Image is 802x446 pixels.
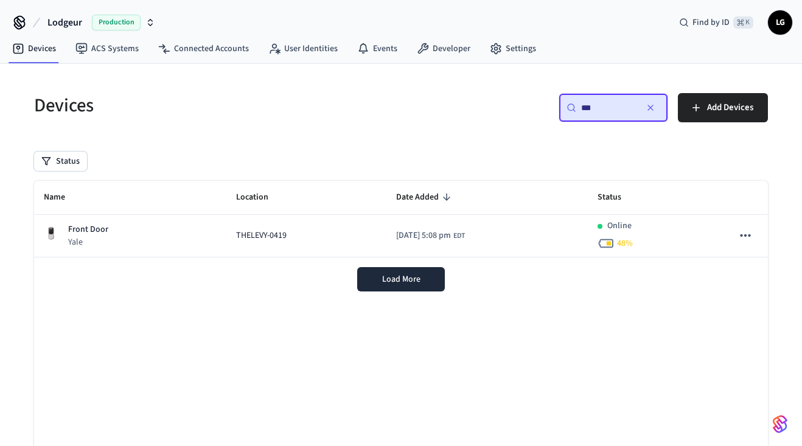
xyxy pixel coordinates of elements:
span: ⌘ K [733,16,753,29]
h5: Devices [34,93,394,118]
span: [DATE] 5:08 pm [396,229,451,242]
span: Find by ID [692,16,730,29]
span: Add Devices [707,100,753,116]
div: America/New_York [396,229,465,242]
a: Connected Accounts [148,38,259,60]
img: Yale Assure Touchscreen Wifi Smart Lock, Satin Nickel, Front [44,226,58,241]
span: Location [236,188,284,207]
span: EDT [453,231,465,242]
span: Date Added [396,188,455,207]
span: THELEVY-0419 [236,229,287,242]
div: Find by ID⌘ K [669,12,763,33]
span: 48 % [617,237,633,249]
a: Developer [407,38,480,60]
button: Load More [357,267,445,291]
p: Online [607,220,632,232]
button: Add Devices [678,93,768,122]
span: LG [769,12,791,33]
img: SeamLogoGradient.69752ec5.svg [773,414,787,434]
a: Settings [480,38,546,60]
a: Devices [2,38,66,60]
a: User Identities [259,38,347,60]
a: ACS Systems [66,38,148,60]
button: LG [768,10,792,35]
a: Events [347,38,407,60]
span: Name [44,188,81,207]
p: Front Door [68,223,108,236]
span: Production [92,15,141,30]
table: sticky table [34,181,768,257]
span: Load More [382,273,420,285]
span: Status [598,188,637,207]
span: Lodgeur [47,15,82,30]
p: Yale [68,236,108,248]
button: Status [34,152,87,171]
